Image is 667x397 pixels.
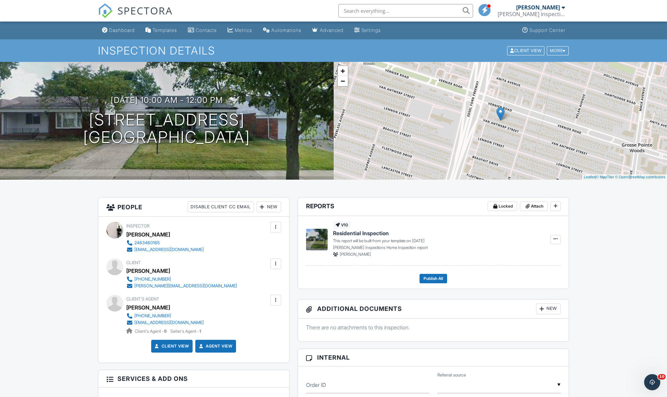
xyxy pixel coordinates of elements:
[615,175,665,179] a: © OpenStreetMap contributors
[134,283,237,289] div: [PERSON_NAME][EMAIL_ADDRESS][DOMAIN_NAME]
[199,329,201,334] strong: 1
[126,260,141,265] span: Client
[225,24,255,37] a: Metrics
[134,313,171,319] div: [PHONE_NUMBER]
[235,27,252,33] div: Metrics
[188,202,254,212] div: Disable Client CC Email
[582,174,667,180] div: |
[536,303,561,314] div: New
[126,313,204,319] a: [PHONE_NUMBER]
[361,27,381,33] div: Settings
[658,374,666,380] span: 10
[126,266,170,276] div: [PERSON_NAME]
[143,24,180,37] a: Templates
[98,370,289,388] h3: Services & Add ons
[644,374,660,390] iframe: Intercom live chat
[126,240,204,246] a: 2483460165
[126,223,149,228] span: Inspector
[134,247,204,252] div: [EMAIL_ADDRESS][DOMAIN_NAME]
[98,197,289,217] h3: People
[126,246,204,253] a: [EMAIL_ADDRESS][DOMAIN_NAME]
[109,27,135,33] div: Dashboard
[338,66,348,76] a: Zoom in
[257,202,281,212] div: New
[260,24,304,37] a: Automations (Basic)
[596,175,614,179] a: © MapTiler
[306,381,326,389] label: Order ID
[196,27,217,33] div: Contacts
[507,46,544,55] div: Client View
[185,24,220,37] a: Contacts
[298,349,569,366] h3: Internal
[520,24,568,37] a: Support Center
[134,240,160,246] div: 2483460165
[134,320,204,325] div: [EMAIL_ADDRESS][DOMAIN_NAME]
[309,24,346,37] a: Advanced
[126,283,237,289] a: [PERSON_NAME][EMAIL_ADDRESS][DOMAIN_NAME]
[498,11,565,17] div: Russ Inspections
[153,27,177,33] div: Templates
[99,24,137,37] a: Dashboard
[126,302,170,313] a: [PERSON_NAME]
[98,3,113,18] img: The Best Home Inspection Software - Spectora
[320,27,343,33] div: Advanced
[134,277,171,282] div: [PHONE_NUMBER]
[126,276,237,283] a: [PHONE_NUMBER]
[338,4,473,17] input: Search everything...
[298,299,569,319] h3: Additional Documents
[135,329,168,334] span: Client's Agent -
[111,96,223,105] h3: [DATE] 10:00 am - 12:00 pm
[170,329,201,334] span: Seller's Agent -
[338,76,348,86] a: Zoom out
[271,27,301,33] div: Automations
[126,319,204,326] a: [EMAIL_ADDRESS][DOMAIN_NAME]
[98,45,569,57] h1: Inspection Details
[584,175,595,179] a: Leaflet
[154,343,189,350] a: Client View
[118,3,173,17] span: SPECTORA
[529,27,565,33] div: Support Center
[164,329,167,334] strong: 9
[83,111,250,147] h1: [STREET_ADDRESS] [GEOGRAPHIC_DATA]
[437,372,466,378] label: Referral source
[126,296,159,301] span: Client's Agent
[352,24,383,37] a: Settings
[198,343,232,350] a: Agent View
[516,4,560,11] div: [PERSON_NAME]
[306,324,561,331] p: There are no attachments to this inspection.
[98,9,173,23] a: SPECTORA
[126,229,170,240] div: [PERSON_NAME]
[547,46,569,55] div: More
[506,48,546,53] a: Client View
